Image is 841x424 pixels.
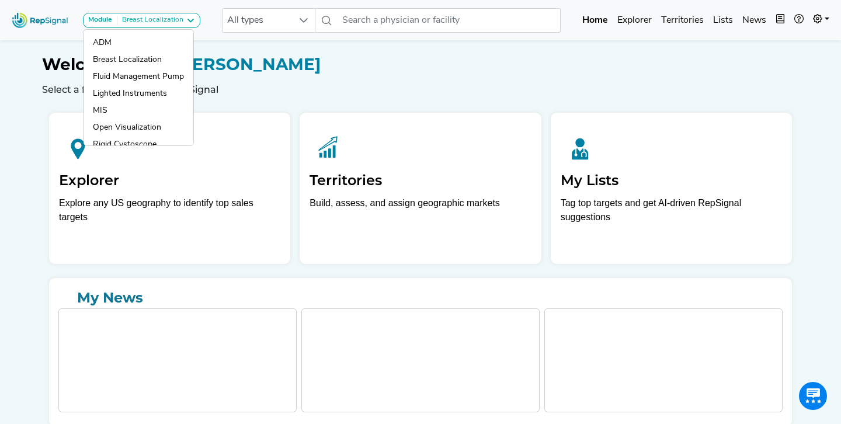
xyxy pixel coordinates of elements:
[84,85,193,102] a: Lighted Instruments
[551,113,792,264] a: My ListsTag top targets and get AI-driven RepSignal suggestions
[310,196,531,231] p: Build, assess, and assign geographic markets
[338,8,561,33] input: Search a physician or facility
[738,9,771,32] a: News
[84,51,193,68] a: Breast Localization
[300,113,541,264] a: TerritoriesBuild, assess, and assign geographic markets
[771,9,790,32] button: Intel Book
[88,16,112,23] strong: Module
[84,119,193,136] a: Open Visualization
[613,9,656,32] a: Explorer
[84,34,193,51] a: ADM
[578,9,613,32] a: Home
[59,196,280,224] div: Explore any US geography to identify top sales targets
[42,55,799,75] h1: [PERSON_NAME]
[83,13,200,28] button: ModuleBreast Localization
[42,84,799,95] h6: Select a feature to explore RepSignal
[561,196,782,231] p: Tag top targets and get AI-driven RepSignal suggestions
[223,9,293,32] span: All types
[708,9,738,32] a: Lists
[561,172,782,189] h2: My Lists
[58,287,783,308] a: My News
[656,9,708,32] a: Territories
[84,136,193,153] a: Rigid Cystoscope
[310,172,531,189] h2: Territories
[84,102,193,119] a: MIS
[49,113,290,264] a: ExplorerExplore any US geography to identify top sales targets
[42,54,175,74] span: Welcome Back,
[117,16,183,25] div: Breast Localization
[59,172,280,189] h2: Explorer
[84,68,193,85] a: Fluid Management Pump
